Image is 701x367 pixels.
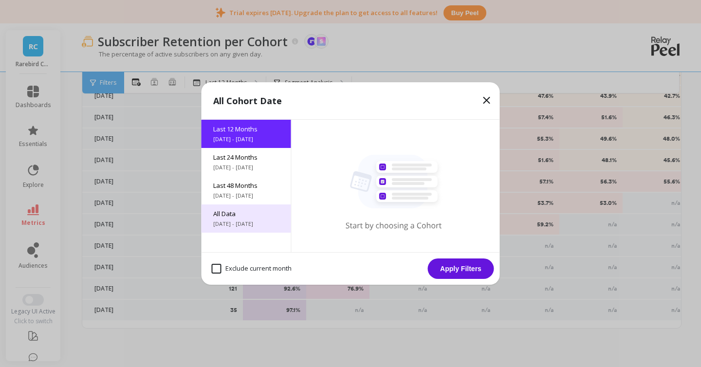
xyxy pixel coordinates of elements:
[213,192,279,200] span: [DATE] - [DATE]
[213,153,279,162] span: Last 24 Months
[428,258,494,279] button: Apply Filters
[213,209,279,218] span: All Data
[213,125,279,133] span: Last 12 Months
[212,264,292,274] span: Exclude current month
[213,94,282,108] p: All Cohort Date
[213,220,279,228] span: [DATE] - [DATE]
[213,181,279,190] span: Last 48 Months
[213,164,279,171] span: [DATE] - [DATE]
[213,135,279,143] span: [DATE] - [DATE]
